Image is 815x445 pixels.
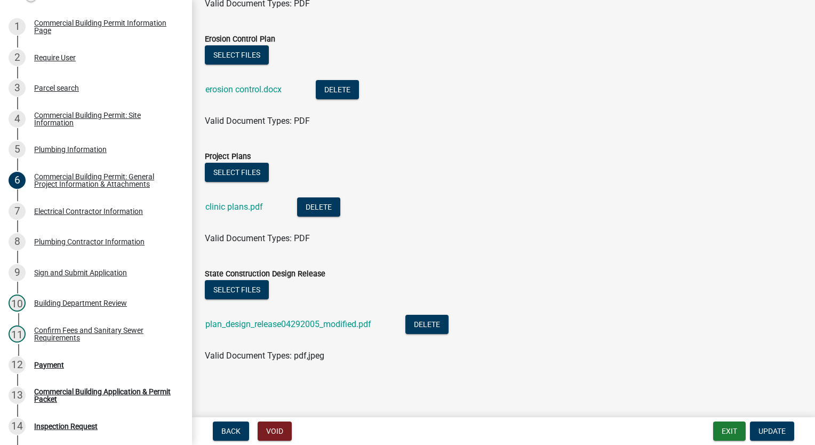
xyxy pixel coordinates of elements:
div: Commercial Building Permit: Site Information [34,112,175,126]
a: clinic plans.pdf [205,202,263,212]
span: Valid Document Types: pdf,jpeg [205,351,324,361]
div: 11 [9,325,26,343]
div: 7 [9,203,26,220]
button: Back [213,422,249,441]
button: Select files [205,280,269,299]
label: State Construction Design Release [205,271,325,278]
button: Exit [713,422,746,441]
span: Valid Document Types: PDF [205,233,310,243]
div: 10 [9,295,26,312]
div: 5 [9,141,26,158]
label: Project Plans [205,153,251,161]
div: 6 [9,172,26,189]
div: Electrical Contractor Information [34,208,143,215]
button: Delete [297,197,340,217]
div: Inspection Request [34,423,98,430]
wm-modal-confirm: Delete Document [405,320,449,330]
button: Select files [205,45,269,65]
div: Parcel search [34,84,79,92]
div: 8 [9,233,26,250]
label: Erosion Control Plan [205,36,275,43]
div: 9 [9,264,26,281]
wm-modal-confirm: Delete Document [316,85,359,96]
div: Payment [34,361,64,369]
div: 14 [9,418,26,435]
div: 3 [9,80,26,97]
div: Sign and Submit Application [34,269,127,276]
button: Void [258,422,292,441]
div: Plumbing Contractor Information [34,238,145,245]
div: Confirm Fees and Sanitary Sewer Requirements [34,327,175,341]
div: Plumbing Information [34,146,107,153]
div: Building Department Review [34,299,127,307]
div: 12 [9,356,26,374]
div: Require User [34,54,76,61]
div: Commercial Building Application & Permit Packet [34,388,175,403]
div: Commercial Building Permit Information Page [34,19,175,34]
div: Commercial Building Permit: General Project Information & Attachments [34,173,175,188]
div: 4 [9,110,26,128]
button: Delete [405,315,449,334]
div: 1 [9,18,26,35]
button: Delete [316,80,359,99]
a: erosion control.docx [205,84,282,94]
button: Update [750,422,794,441]
button: Select files [205,163,269,182]
a: plan_design_release04292005_modified.pdf [205,319,371,329]
div: 13 [9,387,26,404]
span: Update [758,427,786,435]
wm-modal-confirm: Delete Document [297,203,340,213]
span: Valid Document Types: PDF [205,116,310,126]
span: Back [221,427,241,435]
div: 2 [9,49,26,66]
